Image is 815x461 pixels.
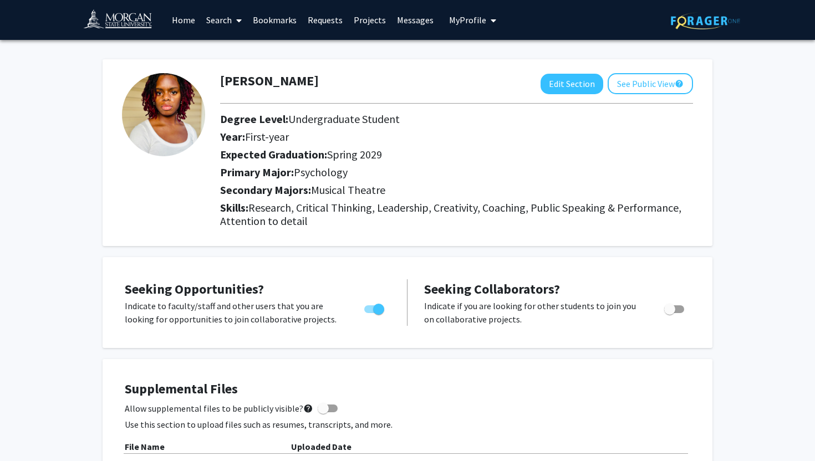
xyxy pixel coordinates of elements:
a: Search [201,1,247,39]
h2: Degree Level: [220,112,664,126]
span: First-year [245,130,289,144]
b: File Name [125,441,165,452]
img: Profile Picture [122,73,205,156]
h2: Year: [220,130,664,144]
h2: Expected Graduation: [220,148,664,161]
span: Research, Critical Thinking, Leadership, Creativity, Coaching, Public Speaking & Performance, Att... [220,201,681,228]
a: Projects [348,1,391,39]
mat-icon: help [675,77,684,90]
p: Indicate to faculty/staff and other users that you are looking for opportunities to join collabor... [125,299,343,326]
a: Requests [302,1,348,39]
a: Home [166,1,201,39]
div: Toggle [360,299,390,316]
span: Musical Theatre [311,183,385,197]
p: Indicate if you are looking for other students to join you on collaborative projects. [424,299,643,326]
p: Use this section to upload files such as resumes, transcripts, and more. [125,418,690,431]
b: Uploaded Date [291,441,352,452]
mat-icon: help [303,402,313,415]
iframe: Chat [8,411,47,453]
span: Undergraduate Student [288,112,400,126]
a: Messages [391,1,439,39]
h4: Supplemental Files [125,381,690,397]
h2: Skills: [220,201,693,228]
span: Seeking Collaborators? [424,280,560,298]
button: Edit Section [541,74,603,94]
h1: [PERSON_NAME] [220,73,319,89]
span: Allow supplemental files to be publicly visible? [125,402,313,415]
img: Morgan State University Logo [83,9,162,34]
div: Toggle [660,299,690,316]
img: ForagerOne Logo [671,12,740,29]
button: See Public View [608,73,693,94]
h2: Primary Major: [220,166,693,179]
a: Bookmarks [247,1,302,39]
span: Seeking Opportunities? [125,280,264,298]
h2: Secondary Majors: [220,183,693,197]
span: Psychology [294,165,348,179]
span: My Profile [449,14,486,25]
span: Spring 2029 [327,147,382,161]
